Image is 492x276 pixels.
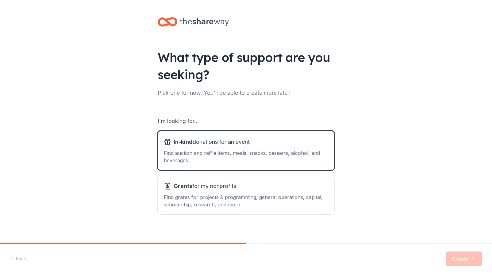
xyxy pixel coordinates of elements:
span: donations for an event [174,137,250,147]
div: What type of support are you seeking? [158,49,334,83]
button: In-kinddonations for an eventFind auction and raffle items, meals, snacks, desserts, alcohol, and... [158,131,334,170]
div: Pick one for now. You'll be able to create more later! [158,88,334,98]
div: Find auction and raffle items, meals, snacks, desserts, alcohol, and beverages. [164,149,328,164]
span: Grants [174,183,192,189]
span: for my nonprofits [174,181,236,191]
span: In-kind [174,139,193,145]
div: I'm looking for... [158,116,334,126]
button: Grantsfor my nonprofitsFind grants for projects & programming, general operations, capital, schol... [158,175,334,214]
div: Find grants for projects & programming, general operations, capital, scholarship, research, and m... [164,194,328,208]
